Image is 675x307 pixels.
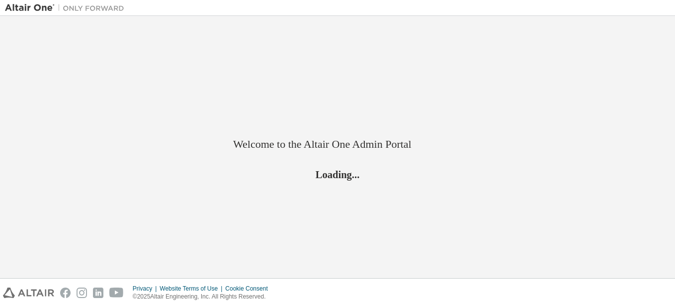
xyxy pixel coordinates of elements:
h2: Welcome to the Altair One Admin Portal [233,137,442,151]
img: youtube.svg [109,288,124,298]
div: Website Terms of Use [160,285,225,293]
img: instagram.svg [77,288,87,298]
img: Altair One [5,3,129,13]
p: © 2025 Altair Engineering, Inc. All Rights Reserved. [133,293,274,301]
img: facebook.svg [60,288,71,298]
div: Cookie Consent [225,285,273,293]
img: linkedin.svg [93,288,103,298]
img: altair_logo.svg [3,288,54,298]
div: Privacy [133,285,160,293]
h2: Loading... [233,168,442,181]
